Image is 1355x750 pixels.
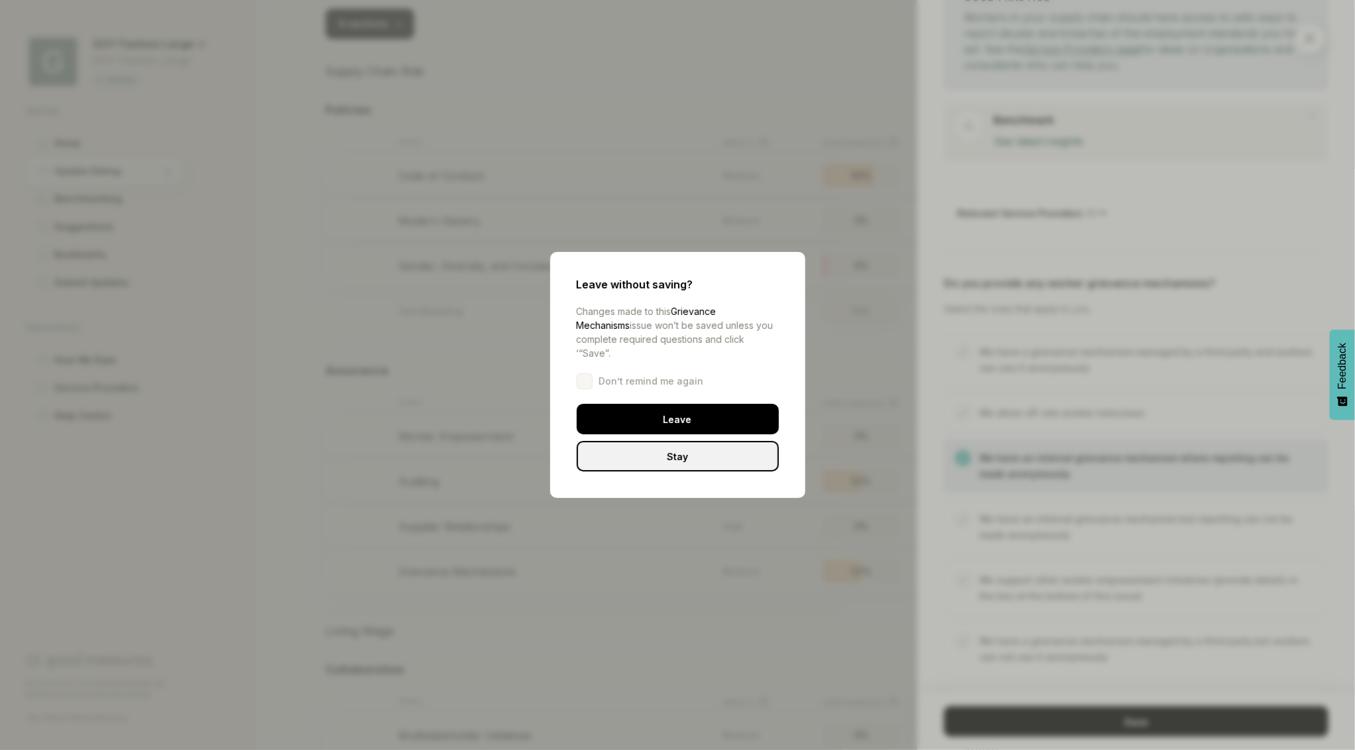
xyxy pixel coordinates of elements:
[577,279,779,291] div: Leave without saving?
[1336,343,1348,389] span: Feedback
[577,404,779,434] div: Leave
[599,375,704,388] span: Don’t remind me again
[577,306,774,359] span: Changes made to this issue won’t be saved unless you complete required questions and click ‘“Save”.
[577,441,779,471] div: Stay
[1330,330,1355,420] button: Feedback - Show survey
